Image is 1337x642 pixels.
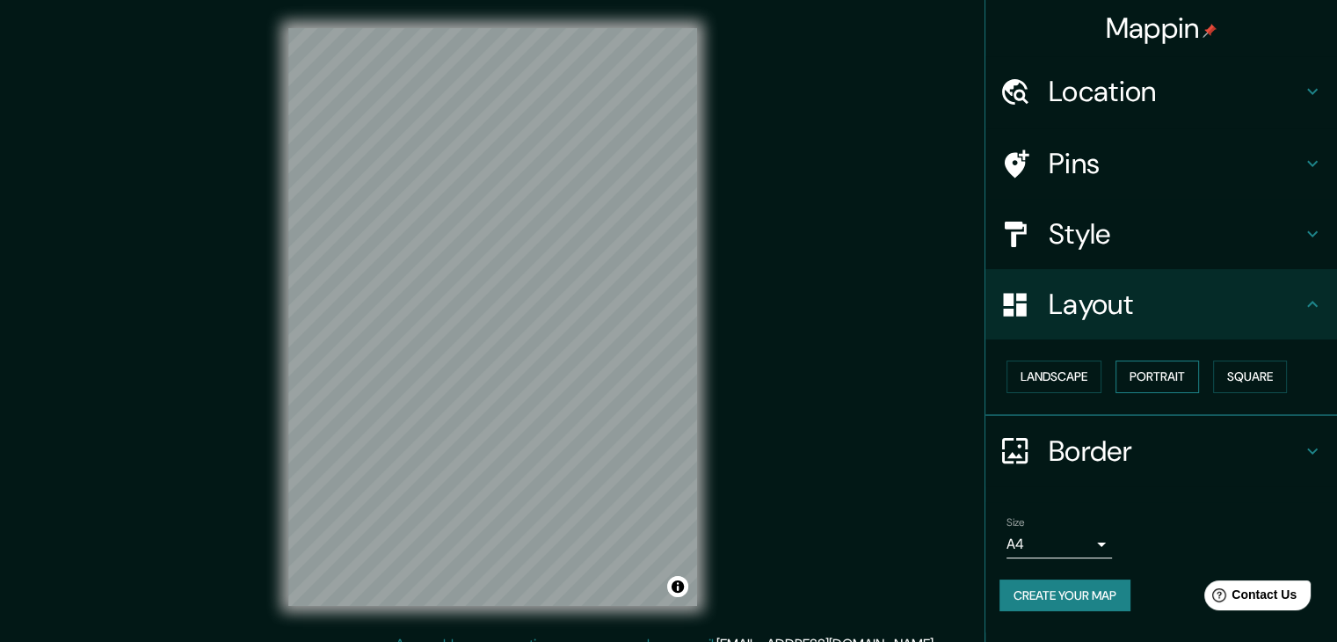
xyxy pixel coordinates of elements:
[985,128,1337,199] div: Pins
[667,576,688,597] button: Toggle attribution
[985,199,1337,269] div: Style
[1049,434,1302,469] h4: Border
[985,56,1337,127] div: Location
[1213,361,1287,393] button: Square
[985,269,1337,339] div: Layout
[1049,216,1302,252] h4: Style
[1203,24,1217,38] img: pin-icon.png
[288,28,697,606] canvas: Map
[1006,530,1112,558] div: A4
[1106,11,1217,46] h4: Mappin
[1115,361,1199,393] button: Portrait
[1049,146,1302,181] h4: Pins
[999,580,1130,612] button: Create your map
[1181,573,1318,623] iframe: Help widget launcher
[1006,361,1101,393] button: Landscape
[1049,74,1302,109] h4: Location
[1049,287,1302,322] h4: Layout
[985,416,1337,486] div: Border
[1006,514,1025,529] label: Size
